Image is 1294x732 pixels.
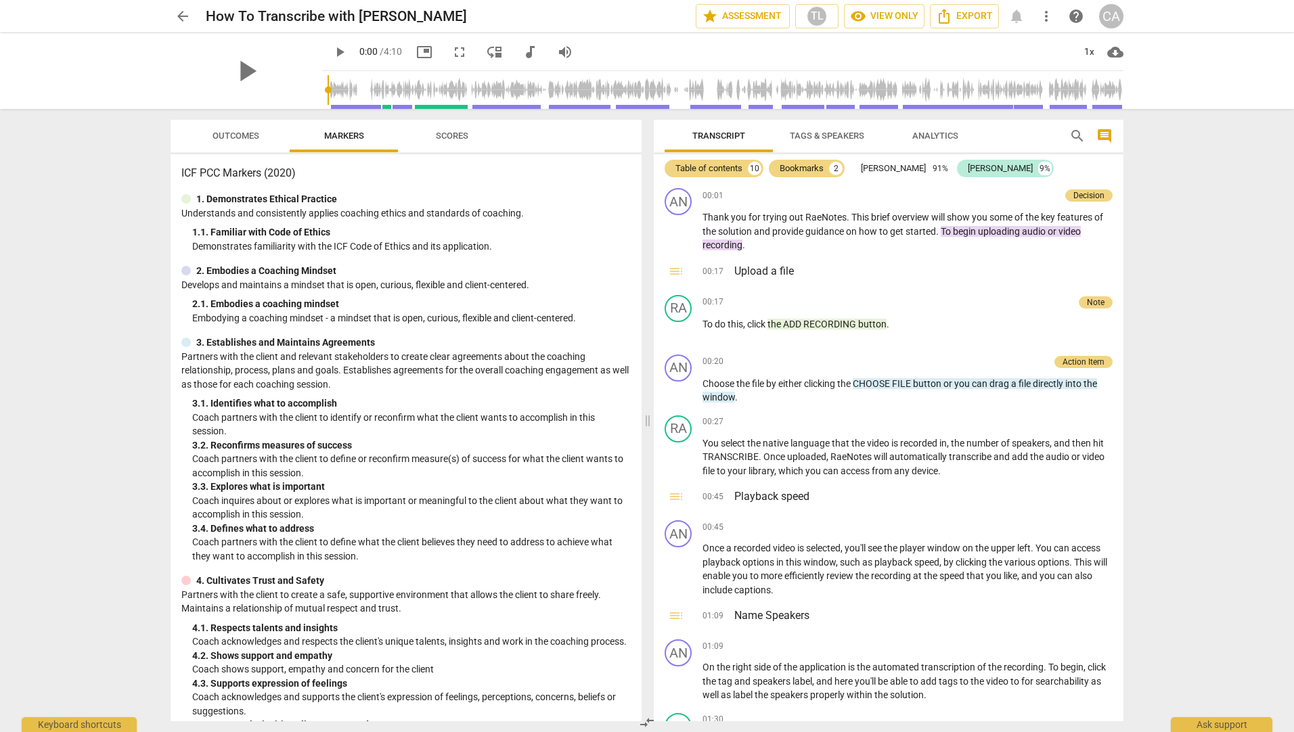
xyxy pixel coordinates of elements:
[702,266,723,279] span: 00:17
[1094,557,1107,568] span: will
[1012,438,1050,449] span: speakers
[966,570,986,581] span: that
[1014,212,1025,223] span: of
[748,162,761,175] div: 10
[989,212,1014,223] span: some
[665,520,692,547] div: Change speaker
[196,192,337,206] p: 1. Demonstrates Ethical Practice
[1093,438,1104,449] span: hit
[832,438,851,449] span: that
[702,491,723,505] span: 00:45
[1094,125,1115,147] button: Show/Hide comments
[913,570,924,581] span: at
[702,212,731,223] span: Thank
[847,212,851,223] span: .
[728,465,749,476] span: your
[874,451,889,462] span: will
[938,465,941,476] span: .
[1044,662,1048,672] span: .
[749,212,763,223] span: for
[766,378,778,389] span: by
[557,44,573,60] span: volume_up
[213,131,259,141] span: Outcomes
[380,46,402,57] span: / 4:10
[900,438,939,449] span: recorded
[947,438,951,449] span: ,
[1099,4,1123,28] button: CA
[1061,662,1084,672] span: begin
[855,570,871,581] span: the
[752,378,766,389] span: file
[840,557,862,568] span: such
[665,639,692,666] div: Change speaker
[790,438,832,449] span: language
[192,452,631,480] p: Coach partners with the client to define or reconfirm measure(s) of success for what the client w...
[789,212,805,223] span: out
[826,570,855,581] span: review
[736,378,752,389] span: the
[665,354,692,382] div: Change speaker
[784,662,799,672] span: the
[332,44,348,60] span: play_arrow
[795,4,839,28] button: TL
[192,635,631,649] p: Coach acknowledges and respects the client's unique talents, insights and work in the coaching pr...
[702,465,717,476] span: file
[206,8,467,25] h2: How To Transcribe with [PERSON_NAME]
[734,608,1113,624] h3: Name Speakers
[844,4,924,28] button: View only
[1038,162,1052,175] div: 9%
[949,451,994,462] span: transcribe
[989,557,1004,568] span: the
[868,543,884,553] span: see
[778,465,805,476] span: which
[1030,451,1046,462] span: the
[196,264,336,278] p: 2. Embodies a Coaching Mindset
[1071,451,1082,462] span: or
[936,226,941,237] span: .
[1004,570,1017,581] span: like
[850,8,918,24] span: View only
[702,392,735,403] span: window
[803,557,836,568] span: window
[742,239,745,250] span: .
[894,465,912,476] span: any
[668,608,684,624] span: toc
[734,488,1113,505] h3: Playback speed
[750,570,761,581] span: to
[754,662,773,672] span: side
[731,212,749,223] span: you
[668,488,684,505] span: toc
[181,165,631,181] h3: ICF PCC Markers (2020)
[196,574,324,588] p: 4. Cultivates Trust and Safety
[639,714,655,731] span: compare_arrows
[912,131,958,141] span: Analytics
[892,378,913,389] span: FILE
[1088,662,1106,672] span: click
[1017,570,1021,581] span: ,
[1076,41,1102,63] div: 1x
[1004,557,1038,568] span: various
[892,212,931,223] span: overview
[359,46,378,57] span: 0:00
[887,319,889,329] span: .
[778,378,804,389] span: either
[871,212,892,223] span: brief
[930,4,999,28] button: Export
[787,451,826,462] span: uploaded
[763,438,790,449] span: native
[776,557,786,568] span: in
[181,206,631,221] p: Understands and consistently applies coaching ethics and standards of coaching.
[1071,543,1100,553] span: access
[763,451,787,462] span: Once
[1073,189,1105,202] div: Decision
[229,53,264,89] span: play_arrow
[889,451,949,462] span: automatically
[899,543,927,553] span: player
[857,662,872,672] span: the
[1017,543,1031,553] span: left
[836,557,840,568] span: ,
[771,585,774,595] span: .
[991,543,1017,553] span: upper
[1001,438,1012,449] span: of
